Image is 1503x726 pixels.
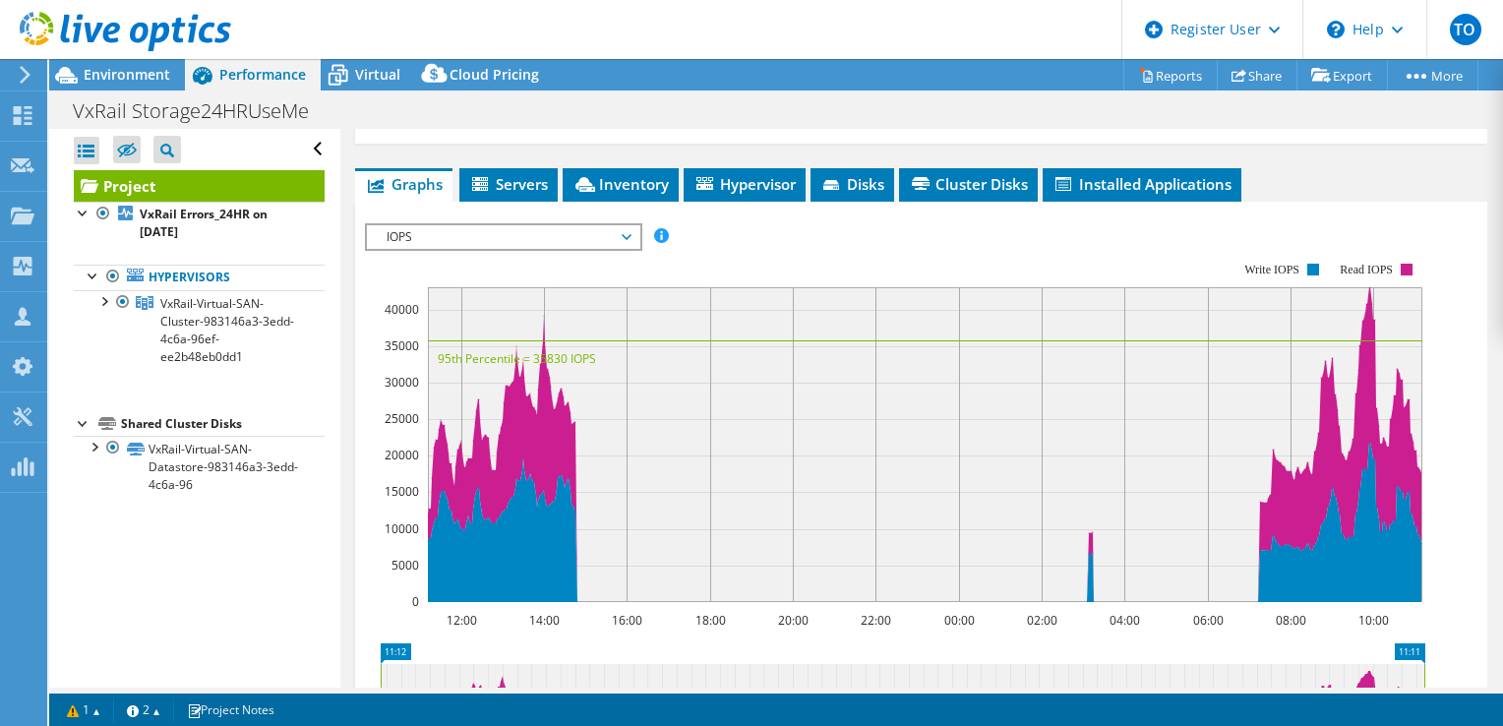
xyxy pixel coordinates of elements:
[1217,60,1297,91] a: Share
[693,174,796,194] span: Hypervisor
[84,65,170,84] span: Environment
[385,301,419,318] text: 40000
[173,697,288,722] a: Project Notes
[64,100,339,122] h1: VxRail Storage24HRUseMe
[1244,263,1299,276] text: Write IOPS
[1357,612,1388,629] text: 10:00
[1340,263,1393,276] text: Read IOPS
[450,65,539,84] span: Cloud Pricing
[1109,612,1139,629] text: 04:00
[385,410,419,427] text: 25000
[391,557,419,574] text: 5000
[385,520,419,537] text: 10000
[572,174,669,194] span: Inventory
[1123,60,1218,91] a: Reports
[219,65,306,84] span: Performance
[385,337,419,354] text: 35000
[74,170,325,202] a: Project
[365,174,443,194] span: Graphs
[1275,612,1305,629] text: 08:00
[53,697,114,722] a: 1
[438,350,596,367] text: 95th Percentile = 35830 IOPS
[1026,612,1056,629] text: 02:00
[777,612,808,629] text: 20:00
[385,374,419,391] text: 30000
[74,265,325,290] a: Hypervisors
[74,436,325,497] a: VxRail-Virtual-SAN-Datastore-983146a3-3edd-4c6a-96
[820,174,884,194] span: Disks
[160,295,294,365] span: VxRail-Virtual-SAN-Cluster-983146a3-3edd-4c6a-96ef-ee2b48eb0dd1
[1052,174,1232,194] span: Installed Applications
[113,697,174,722] a: 2
[1450,14,1481,45] span: TO
[74,290,325,369] a: VxRail-Virtual-SAN-Cluster-983146a3-3edd-4c6a-96ef-ee2b48eb0dd1
[377,225,630,249] span: IOPS
[385,483,419,500] text: 15000
[412,593,419,610] text: 0
[943,612,974,629] text: 00:00
[140,206,268,240] b: VxRail Errors_24HR on [DATE]
[860,612,890,629] text: 22:00
[74,202,325,245] a: VxRail Errors_24HR on [DATE]
[446,612,476,629] text: 12:00
[1192,612,1223,629] text: 06:00
[355,65,400,84] span: Virtual
[1327,21,1345,38] svg: \n
[121,412,325,436] div: Shared Cluster Disks
[694,612,725,629] text: 18:00
[1296,60,1388,91] a: Export
[385,447,419,463] text: 20000
[909,174,1028,194] span: Cluster Disks
[528,612,559,629] text: 14:00
[1387,60,1478,91] a: More
[611,612,641,629] text: 16:00
[469,174,548,194] span: Servers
